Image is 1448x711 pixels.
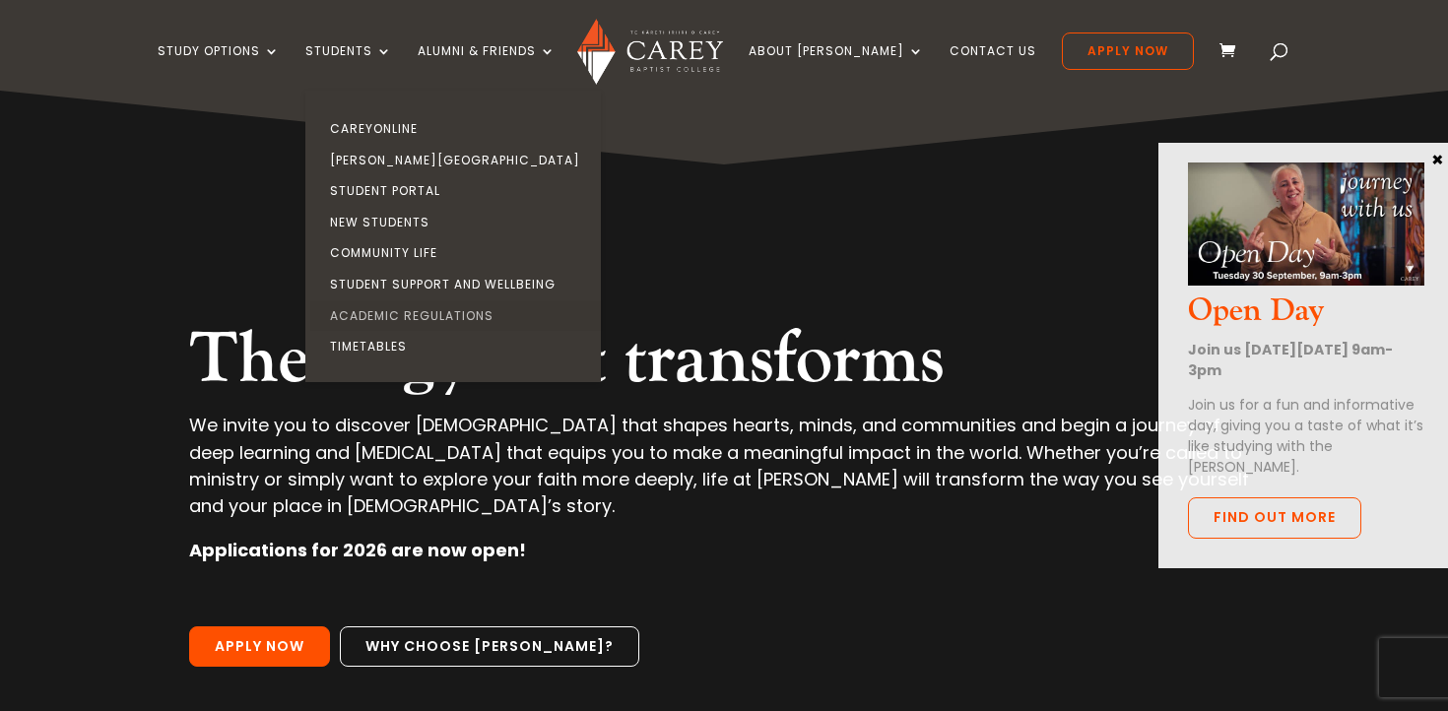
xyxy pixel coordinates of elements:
strong: Join us [DATE][DATE] 9am-3pm [1188,340,1393,380]
a: Alumni & Friends [418,44,556,91]
a: New Students [310,207,606,238]
a: CareyOnline [310,113,606,145]
a: Community Life [310,237,606,269]
a: About [PERSON_NAME] [749,44,924,91]
a: [PERSON_NAME][GEOGRAPHIC_DATA] [310,145,606,176]
p: We invite you to discover [DEMOGRAPHIC_DATA] that shapes hearts, minds, and communities and begin... [189,412,1260,537]
a: Why choose [PERSON_NAME]? [340,626,639,668]
a: Find out more [1188,497,1361,539]
strong: Applications for 2026 are now open! [189,538,526,562]
a: Study Options [158,44,280,91]
h3: Open Day [1188,292,1424,340]
a: Contact Us [950,44,1036,91]
a: Academic Regulations [310,300,606,332]
h2: Theology that transforms [189,317,1260,412]
a: Students [305,44,392,91]
img: Open Day Oct 2025 [1188,162,1424,287]
a: Open Day Oct 2025 [1188,269,1424,291]
a: Apply Now [1062,32,1194,70]
p: Join us for a fun and informative day, giving you a taste of what it’s like studying with the [PE... [1188,395,1424,478]
a: Student Portal [310,175,606,207]
a: Timetables [310,331,606,362]
a: Apply Now [189,626,330,668]
a: Student Support and Wellbeing [310,269,606,300]
img: Carey Baptist College [577,19,722,85]
button: Close [1427,150,1447,167]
